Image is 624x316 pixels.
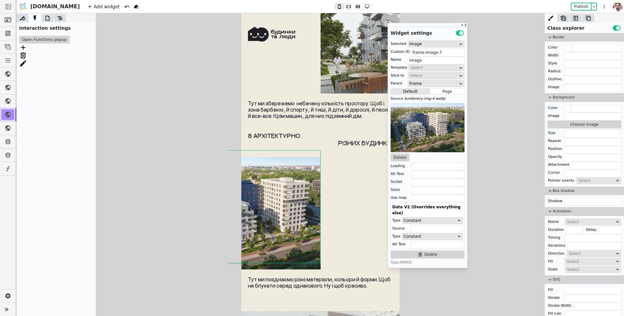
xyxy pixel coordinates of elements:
[430,88,464,95] button: Page
[567,219,615,225] div: Select
[391,187,400,193] div: Sizes
[391,88,430,95] button: Default
[547,169,561,176] div: Cursor
[547,130,556,136] div: Size
[578,177,615,184] div: Select
[391,251,465,259] button: Delete
[391,260,465,265] div: Type: IMAGE
[613,1,623,13] img: 1611404642663-DSC_1169-po-%D1%81cropped.jpg
[392,225,405,232] div: Source
[567,258,615,265] div: Select
[547,146,563,152] div: Position
[569,250,615,257] div: Select
[391,179,402,185] div: SrcSet
[409,80,459,87] div: Frame
[547,113,560,119] div: Image
[553,277,621,283] span: SVG
[391,163,405,169] div: Loading
[547,227,565,233] div: Duration
[403,233,457,240] div: Constant
[17,0,83,13] a: [DOMAIN_NAME]
[404,96,446,102] div: kurdonery-img-4.webp
[585,227,597,233] div: Delay
[391,96,403,102] div: Source
[547,250,565,257] div: Direction
[391,56,401,63] div: Name
[547,68,562,75] div: Radius:
[391,72,404,79] div: Stick to
[547,287,554,293] div: Fill
[547,60,558,67] div: Style
[392,233,400,240] div: Type
[30,3,80,11] span: [DOMAIN_NAME]
[410,72,458,79] div: Select
[388,27,467,37] div: Widget settings
[547,52,559,59] div: Width
[17,22,96,32] div: Interaction settings
[547,258,554,265] div: Fill
[547,121,621,128] button: Choose image
[391,49,409,55] div: Custom ID
[547,44,558,51] div: Color
[547,242,566,249] div: Iterations
[547,177,575,184] div: Pointer events
[553,35,621,40] span: Border
[391,103,465,152] img: 1754382356270-kurdonery-img-4.webp
[553,188,621,194] span: Box shadow
[391,194,407,201] div: Use map
[547,198,563,204] div: Shadow
[547,84,560,90] div: Image
[547,234,561,241] div: Timing
[391,64,407,71] div: Template
[547,302,572,309] div: Stroke Width
[411,64,458,71] div: Select
[392,204,463,216] div: Data V2 (Overrides everything else)
[19,36,70,44] button: Open Functions popup
[545,22,624,32] div: Class explorer
[547,295,560,301] div: Stroke
[392,217,400,224] div: Type
[391,154,409,161] button: Delete
[547,76,563,83] div: Outline:
[391,171,404,177] div: Alt Text
[553,95,621,100] span: Background
[547,105,558,111] div: Color
[572,3,591,10] button: Publish
[392,241,406,248] div: Alt Text
[547,219,559,225] div: Name
[547,266,558,273] div: State
[547,154,563,160] div: Opacity
[403,217,457,224] div: Constant
[547,138,562,144] div: Repeat
[409,41,459,47] div: Image
[391,41,406,47] div: Selected
[86,3,122,11] div: Add widget
[391,80,402,87] div: Parent
[18,0,28,13] img: Logo
[547,161,570,168] div: Attachment
[241,13,399,316] iframe: To enrich screen reader interactions, please activate Accessibility in Grammarly extension settings
[553,209,621,214] span: Animation
[567,266,615,273] div: Select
